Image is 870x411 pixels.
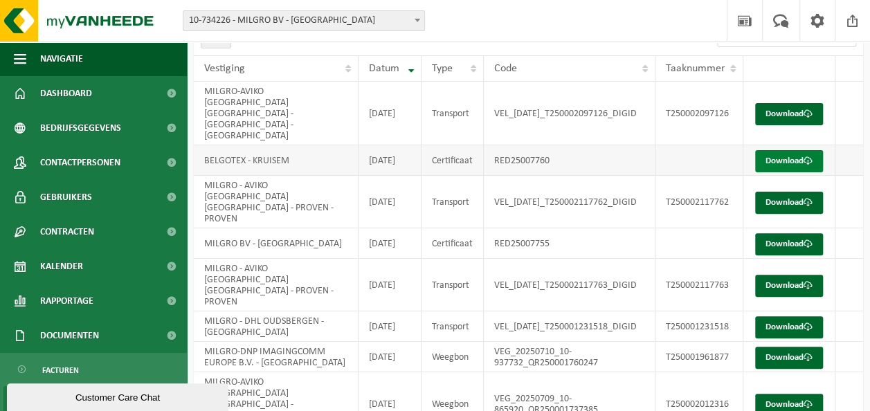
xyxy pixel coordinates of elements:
[676,32,710,43] label: Zoeken:
[40,214,94,249] span: Contracten
[422,342,484,372] td: Weegbon
[40,42,83,76] span: Navigatie
[194,82,359,145] td: MILGRO-AVIKO [GEOGRAPHIC_DATA] [GEOGRAPHIC_DATA] - [GEOGRAPHIC_DATA] - [GEOGRAPHIC_DATA]
[422,259,484,311] td: Transport
[40,180,92,214] span: Gebruikers
[422,311,484,342] td: Transport
[359,342,422,372] td: [DATE]
[422,176,484,228] td: Transport
[755,275,823,297] a: Download
[484,311,655,342] td: VEL_[DATE]_T250001231518_DIGID
[484,342,655,372] td: VEG_20250710_10-937732_QR250001760247
[655,259,743,311] td: T250002117763
[40,76,92,111] span: Dashboard
[3,356,183,383] a: Facturen
[422,145,484,176] td: Certificaat
[194,176,359,228] td: MILGRO - AVIKO [GEOGRAPHIC_DATA] [GEOGRAPHIC_DATA] - PROVEN - PROVEN
[655,82,743,145] td: T250002097126
[494,63,517,74] span: Code
[359,259,422,311] td: [DATE]
[40,249,83,284] span: Kalender
[194,145,359,176] td: BELGOTEX - KRUISEM
[359,82,422,145] td: [DATE]
[432,63,453,74] span: Type
[359,228,422,259] td: [DATE]
[183,10,425,31] span: 10-734226 - MILGRO BV - ROTTERDAM
[40,145,120,180] span: Contactpersonen
[755,316,823,338] a: Download
[422,228,484,259] td: Certificaat
[359,145,422,176] td: [DATE]
[359,311,422,342] td: [DATE]
[484,82,655,145] td: VEL_[DATE]_T250002097126_DIGID
[42,357,79,383] span: Facturen
[755,347,823,369] a: Download
[194,342,359,372] td: MILGRO-DNP IMAGINGCOMM EUROPE B.V. - [GEOGRAPHIC_DATA]
[204,63,245,74] span: Vestiging
[40,284,93,318] span: Rapportage
[755,192,823,214] a: Download
[666,63,725,74] span: Taaknummer
[40,318,99,353] span: Documenten
[484,145,655,176] td: RED25007760
[655,176,743,228] td: T250002117762
[484,176,655,228] td: VEL_[DATE]_T250002117762_DIGID
[40,111,121,145] span: Bedrijfsgegevens
[369,63,399,74] span: Datum
[194,259,359,311] td: MILGRO - AVIKO [GEOGRAPHIC_DATA] [GEOGRAPHIC_DATA] - PROVEN - PROVEN
[422,82,484,145] td: Transport
[359,176,422,228] td: [DATE]
[484,259,655,311] td: VEL_[DATE]_T250002117763_DIGID
[755,150,823,172] a: Download
[655,342,743,372] td: T250001961877
[755,233,823,255] a: Download
[7,381,231,411] iframe: chat widget
[655,311,743,342] td: T250001231518
[755,103,823,125] a: Download
[484,228,655,259] td: RED25007755
[194,228,359,259] td: MILGRO BV - [GEOGRAPHIC_DATA]
[194,311,359,342] td: MILGRO - DHL OUDSBERGEN - [GEOGRAPHIC_DATA]
[183,11,424,30] span: 10-734226 - MILGRO BV - ROTTERDAM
